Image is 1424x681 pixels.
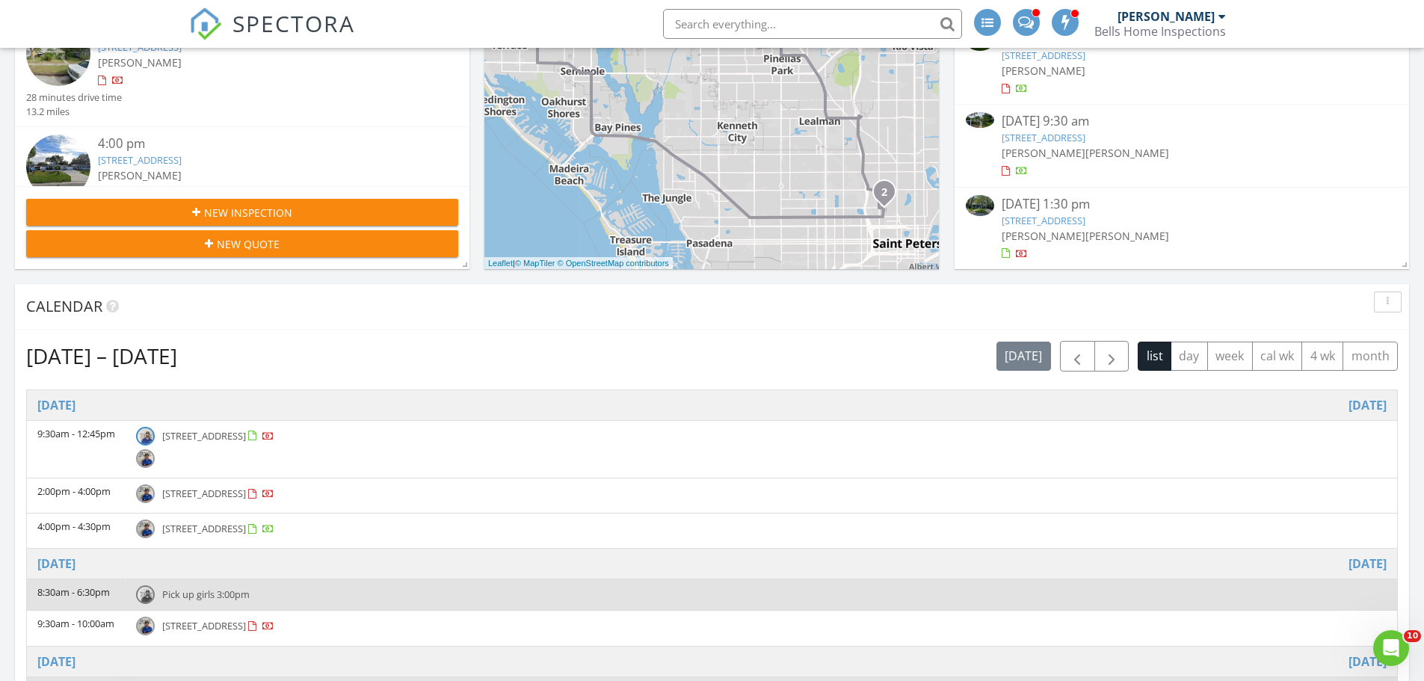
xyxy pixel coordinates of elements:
th: Go to August 28, 2025 [27,390,1397,421]
button: month [1343,342,1398,371]
td: 2:00pm - 4:00pm [27,478,126,514]
a: [STREET_ADDRESS] [162,429,274,443]
a: Go to August 28, 2025 [37,396,75,414]
button: 4 wk [1301,342,1343,371]
span: [PERSON_NAME] [1085,146,1169,160]
div: [DATE] 9:30 am [1002,112,1362,131]
a: [DATE] 9:30 am [STREET_ADDRESS] [PERSON_NAME][PERSON_NAME] [966,112,1398,179]
span: [STREET_ADDRESS] [162,429,246,443]
span: [PERSON_NAME] [1002,146,1085,160]
td: 4:00pm - 4:30pm [27,514,126,549]
span: SPECTORA [232,7,355,39]
a: [STREET_ADDRESS] [1002,131,1085,144]
div: 28 minutes drive time [26,90,122,105]
input: Search everything... [663,9,962,39]
img: 20220313_134712_7371_.jpg [136,484,155,503]
span: Pick up girls 3:00pm [162,588,250,601]
div: | [484,257,673,270]
a: 2:00 pm [STREET_ADDRESS] [PERSON_NAME] 28 minutes drive time 13.2 miles [26,22,458,119]
a: Go to August 28, 2025 [1349,396,1387,414]
img: 20220313_134712_7371_.jpg [136,520,155,538]
iframe: Intercom live chat [1373,630,1409,666]
button: week [1207,342,1253,371]
img: The Best Home Inspection Software - Spectora [189,7,222,40]
img: 20220313_134712_7371_.jpg [136,617,155,635]
span: [PERSON_NAME] [98,55,182,70]
a: [STREET_ADDRESS] [1002,49,1085,62]
span: [STREET_ADDRESS] [162,522,246,535]
a: © MapTiler [515,259,555,268]
a: [STREET_ADDRESS] [162,487,274,500]
span: Calendar [26,296,102,316]
div: 1211 14th St N, St. Petersburg, FL 33705 [884,191,893,200]
a: Go to August 29, 2025 [1349,555,1387,573]
i: 2 [881,188,887,198]
a: Go to August 30, 2025 [37,653,75,671]
td: 8:30am - 6:30pm [27,579,126,611]
button: cal wk [1252,342,1303,371]
button: New Quote [26,230,458,257]
span: [STREET_ADDRESS] [162,487,246,500]
td: 9:30am - 10:00am [27,611,126,646]
img: 9363397%2Fcover_photos%2FnX9znxsF1tonIuRbEIki%2Fsmall.jpg [966,195,994,217]
button: [DATE] [996,342,1051,371]
button: Previous [1060,341,1095,372]
div: 4:00 pm [98,135,422,153]
span: 10 [1404,630,1421,642]
td: 9:30am - 12:45pm [27,420,126,478]
a: [STREET_ADDRESS] [1002,214,1085,227]
img: 20210929_161049.jpg [136,585,155,604]
img: streetview [26,22,90,86]
button: New Inspection [26,199,458,226]
th: Go to August 29, 2025 [27,549,1397,579]
a: © OpenStreetMap contributors [558,259,669,268]
span: [STREET_ADDRESS] [162,619,246,632]
button: day [1171,342,1208,371]
a: [STREET_ADDRESS] [98,153,182,167]
a: Leaflet [488,259,513,268]
span: New Inspection [204,205,292,221]
span: [PERSON_NAME] [1085,229,1169,243]
button: list [1138,342,1171,371]
a: SPECTORA [189,20,355,52]
th: Go to August 30, 2025 [27,646,1397,677]
a: Go to August 30, 2025 [1349,653,1387,671]
a: Go to August 29, 2025 [37,555,75,573]
a: [STREET_ADDRESS] [162,522,274,535]
a: [STREET_ADDRESS] [162,619,274,632]
img: 9353364%2Fcover_photos%2FGiXTvsJXWBboqqwKTiS3%2Fsmall.jpg [966,112,994,128]
div: Bells Home Inspections [1094,24,1226,39]
a: 4:00 pm [STREET_ADDRESS] [PERSON_NAME] 15 minutes drive time 7.6 miles [26,135,458,232]
img: 20210929_161049.jpg [136,427,155,446]
span: [PERSON_NAME] [1002,229,1085,243]
div: 13.2 miles [26,105,122,119]
div: [DATE] 1:30 pm [1002,195,1362,214]
span: New Quote [217,236,280,252]
button: Next [1094,341,1129,372]
img: 20220313_134712_7371_.jpg [136,449,155,468]
h2: [DATE] – [DATE] [26,341,177,371]
span: [PERSON_NAME] [98,168,182,182]
img: streetview [26,135,90,199]
span: [PERSON_NAME] [1002,64,1085,78]
a: [DATE] 1:30 pm [STREET_ADDRESS] [PERSON_NAME][PERSON_NAME] [966,195,1398,262]
div: [PERSON_NAME] [1118,9,1215,24]
a: [DATE] 3:00 pm [STREET_ADDRESS] [PERSON_NAME] [966,30,1398,96]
